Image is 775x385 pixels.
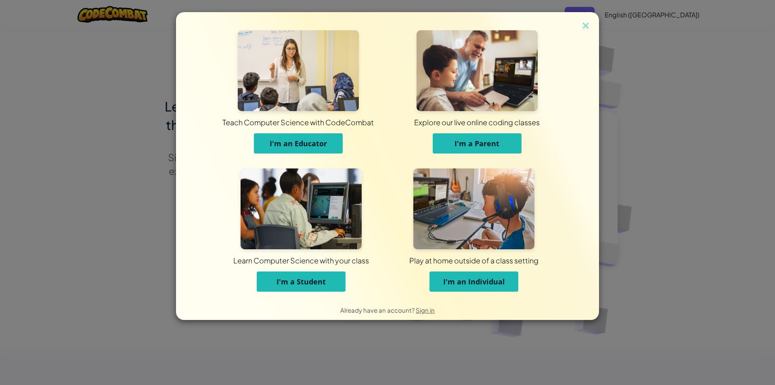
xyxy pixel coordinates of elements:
[443,277,505,286] span: I'm an Individual
[238,30,359,111] img: For Educators
[580,20,591,32] img: close icon
[257,271,346,292] button: I'm a Student
[270,139,327,148] span: I'm an Educator
[416,306,435,314] a: Sign in
[413,168,534,249] img: For Individuals
[340,306,416,314] span: Already have an account?
[254,133,343,154] button: I'm an Educator
[429,271,518,292] button: I'm an Individual
[433,133,522,154] button: I'm a Parent
[455,139,499,148] span: I'm a Parent
[275,255,672,265] div: Play at home outside of a class setting
[417,30,538,111] img: For Parents
[269,117,685,127] div: Explore our live online coding classes
[276,277,326,286] span: I'm a Student
[241,168,362,249] img: For Students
